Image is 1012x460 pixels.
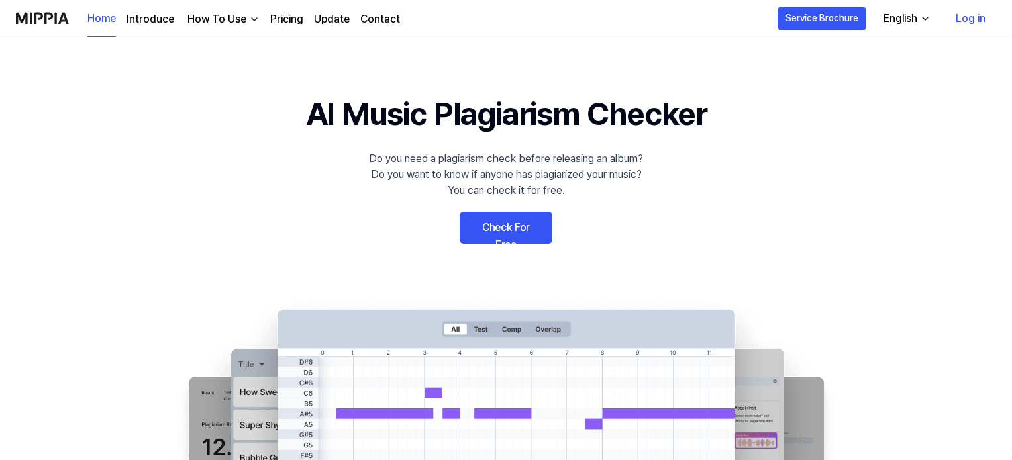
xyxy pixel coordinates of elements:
a: Pricing [270,11,303,27]
button: English [873,5,938,32]
a: Introduce [126,11,174,27]
button: Service Brochure [778,7,866,30]
img: down [249,14,260,24]
a: Contact [360,11,400,27]
div: Do you need a plagiarism check before releasing an album? Do you want to know if anyone has plagi... [369,151,643,199]
a: Update [314,11,350,27]
button: How To Use [185,11,260,27]
h1: AI Music Plagiarism Checker [306,90,707,138]
a: Check For Free [460,212,552,244]
div: English [881,11,920,26]
a: Home [87,1,116,37]
div: How To Use [185,11,249,27]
